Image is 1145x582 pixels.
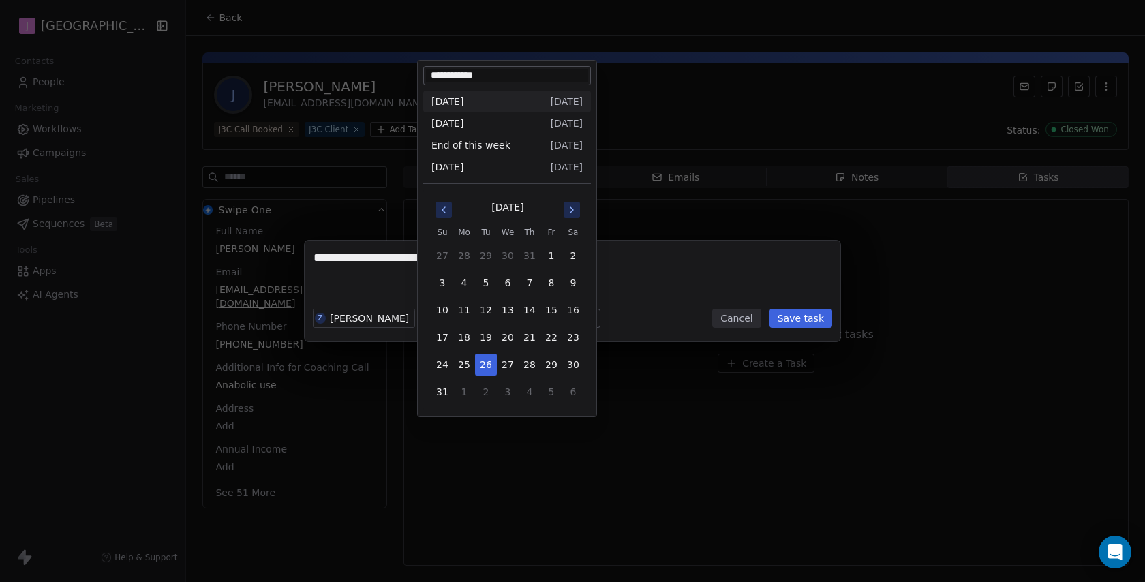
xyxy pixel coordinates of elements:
th: Thursday [519,226,540,239]
button: 11 [453,299,475,321]
button: 28 [519,354,540,376]
button: 30 [497,245,519,266]
button: 28 [453,245,475,266]
span: [DATE] [551,138,583,152]
button: 29 [540,354,562,376]
button: 1 [453,381,475,403]
button: 3 [431,272,453,294]
button: 23 [562,326,584,348]
button: 12 [475,299,497,321]
button: 10 [431,299,453,321]
th: Wednesday [497,226,519,239]
button: 26 [475,354,497,376]
button: 2 [562,245,584,266]
span: [DATE] [431,95,463,108]
span: [DATE] [551,117,583,130]
button: 4 [519,381,540,403]
button: 4 [453,272,475,294]
span: [DATE] [431,160,463,174]
button: 2 [475,381,497,403]
button: 9 [562,272,584,294]
button: 16 [562,299,584,321]
th: Saturday [562,226,584,239]
span: [DATE] [431,117,463,130]
span: [DATE] [551,95,583,108]
button: 5 [475,272,497,294]
button: 30 [562,354,584,376]
span: End of this week [431,138,510,152]
button: 1 [540,245,562,266]
button: 6 [562,381,584,403]
button: 3 [497,381,519,403]
button: 21 [519,326,540,348]
button: 31 [519,245,540,266]
button: 29 [475,245,497,266]
button: 22 [540,326,562,348]
button: 19 [475,326,497,348]
button: 6 [497,272,519,294]
div: [DATE] [491,200,523,215]
button: 7 [519,272,540,294]
th: Tuesday [475,226,497,239]
button: 31 [431,381,453,403]
button: 17 [431,326,453,348]
button: 20 [497,326,519,348]
button: 13 [497,299,519,321]
button: 25 [453,354,475,376]
button: 27 [497,354,519,376]
button: Go to next month [562,200,581,219]
button: 24 [431,354,453,376]
th: Sunday [431,226,453,239]
button: 18 [453,326,475,348]
button: 5 [540,381,562,403]
button: 15 [540,299,562,321]
th: Friday [540,226,562,239]
button: Go to previous month [434,200,453,219]
button: 27 [431,245,453,266]
span: [DATE] [551,160,583,174]
button: 14 [519,299,540,321]
th: Monday [453,226,475,239]
button: 8 [540,272,562,294]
